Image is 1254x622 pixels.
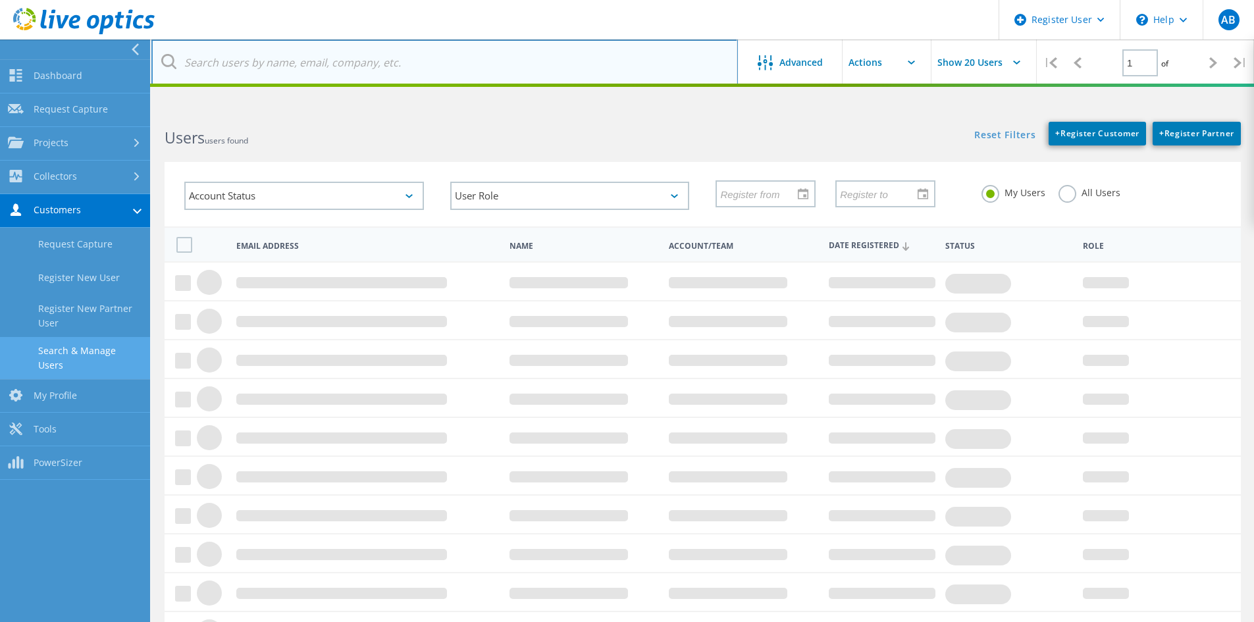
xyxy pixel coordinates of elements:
[450,182,690,210] div: User Role
[236,242,498,250] span: Email Address
[1161,58,1168,69] span: of
[13,28,155,37] a: Live Optics Dashboard
[1153,122,1241,145] a: +Register Partner
[184,182,424,210] div: Account Status
[1037,39,1064,86] div: |
[1159,128,1234,139] span: Register Partner
[1055,128,1139,139] span: Register Customer
[509,242,658,250] span: Name
[205,135,248,146] span: users found
[1136,14,1148,26] svg: \n
[1159,128,1164,139] b: +
[669,242,817,250] span: Account/Team
[945,242,1072,250] span: Status
[837,181,925,206] input: Register to
[1227,39,1254,86] div: |
[1221,14,1236,25] span: AB
[779,58,823,67] span: Advanced
[1058,185,1120,197] label: All Users
[717,181,805,206] input: Register from
[829,242,934,250] span: Date Registered
[1049,122,1146,145] a: +Register Customer
[165,127,205,148] b: Users
[981,185,1045,197] label: My Users
[1083,242,1220,250] span: Role
[151,39,738,86] input: Search users by name, email, company, etc.
[1055,128,1060,139] b: +
[974,130,1035,142] a: Reset Filters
